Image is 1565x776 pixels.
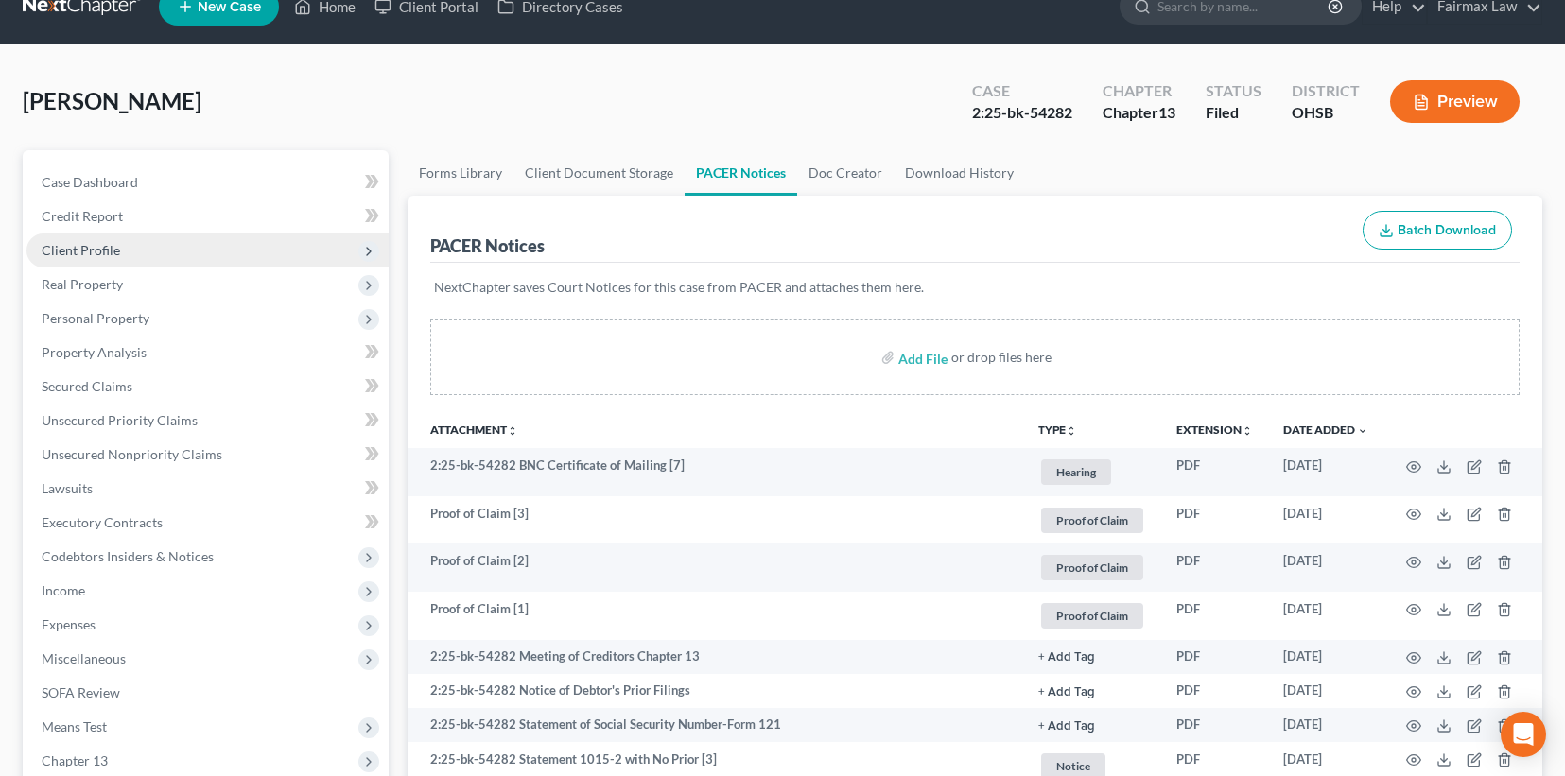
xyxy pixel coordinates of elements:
[42,242,120,258] span: Client Profile
[1206,102,1261,124] div: Filed
[1242,425,1253,437] i: unfold_more
[1363,211,1512,250] button: Batch Download
[1038,424,1077,437] button: TYPEunfold_more
[951,348,1052,367] div: or drop files here
[1103,102,1175,124] div: Chapter
[42,616,96,632] span: Expenses
[1268,708,1383,742] td: [DATE]
[408,448,1023,496] td: 2:25-bk-54282 BNC Certificate of Mailing [7]
[42,310,149,326] span: Personal Property
[513,150,685,196] a: Client Document Storage
[1161,674,1268,708] td: PDF
[685,150,797,196] a: PACER Notices
[408,543,1023,592] td: Proof of Claim [2]
[26,676,389,710] a: SOFA Review
[23,87,201,114] span: [PERSON_NAME]
[26,438,389,472] a: Unsecured Nonpriority Claims
[408,592,1023,640] td: Proof of Claim [1]
[1161,708,1268,742] td: PDF
[1501,712,1546,757] div: Open Intercom Messenger
[42,684,120,700] span: SOFA Review
[42,480,93,496] span: Lawsuits
[1103,80,1175,102] div: Chapter
[1161,640,1268,674] td: PDF
[1041,459,1111,485] span: Hearing
[42,582,85,598] span: Income
[408,496,1023,544] td: Proof of Claim [3]
[430,234,545,257] div: PACER Notices
[1161,543,1268,592] td: PDF
[894,150,1025,196] a: Download History
[1268,674,1383,708] td: [DATE]
[42,446,222,462] span: Unsecured Nonpriority Claims
[1038,552,1146,583] a: Proof of Claim
[42,412,198,428] span: Unsecured Priority Claims
[408,674,1023,708] td: 2:25-bk-54282 Notice of Debtor's Prior Filings
[26,370,389,404] a: Secured Claims
[797,150,894,196] a: Doc Creator
[1041,508,1143,533] span: Proof of Claim
[408,640,1023,674] td: 2:25-bk-54282 Meeting of Creditors Chapter 13
[42,208,123,224] span: Credit Report
[430,422,518,437] a: Attachmentunfold_more
[1283,422,1368,437] a: Date Added expand_more
[1038,600,1146,631] a: Proof of Claim
[1158,103,1175,121] span: 13
[1161,592,1268,640] td: PDF
[1398,222,1496,238] span: Batch Download
[434,278,1516,297] p: NextChapter saves Court Notices for this case from PACER and attaches them here.
[1038,720,1095,733] button: + Add Tag
[1176,422,1253,437] a: Extensionunfold_more
[1292,80,1360,102] div: District
[42,174,138,190] span: Case Dashboard
[1292,102,1360,124] div: OHSB
[972,80,1072,102] div: Case
[1038,505,1146,536] a: Proof of Claim
[42,752,108,768] span: Chapter 13
[408,708,1023,742] td: 2:25-bk-54282 Statement of Social Security Number-Form 121
[1357,425,1368,437] i: expand_more
[26,336,389,370] a: Property Analysis
[1206,80,1261,102] div: Status
[1038,686,1095,698] button: + Add Tag
[1161,496,1268,544] td: PDF
[1038,457,1146,488] a: Hearing
[1268,448,1383,496] td: [DATE]
[1038,681,1146,699] a: + Add Tag
[507,425,518,437] i: unfold_more
[1038,651,1095,664] button: + Add Tag
[1268,543,1383,592] td: [DATE]
[26,404,389,438] a: Unsecured Priority Claims
[42,718,107,734] span: Means Test
[26,199,389,233] a: Credit Report
[1390,80,1520,123] button: Preview
[408,150,513,196] a: Forms Library
[42,650,126,666] span: Miscellaneous
[26,472,389,506] a: Lawsuits
[1041,603,1143,629] span: Proof of Claim
[972,102,1072,124] div: 2:25-bk-54282
[1268,640,1383,674] td: [DATE]
[26,165,389,199] a: Case Dashboard
[1161,448,1268,496] td: PDF
[42,276,123,292] span: Real Property
[1268,496,1383,544] td: [DATE]
[1041,555,1143,580] span: Proof of Claim
[42,378,132,394] span: Secured Claims
[26,506,389,540] a: Executory Contracts
[42,514,163,530] span: Executory Contracts
[42,344,147,360] span: Property Analysis
[1038,716,1146,733] a: + Add Tag
[1038,647,1146,665] a: + Add Tag
[1268,592,1383,640] td: [DATE]
[1066,425,1077,437] i: unfold_more
[42,548,214,564] span: Codebtors Insiders & Notices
